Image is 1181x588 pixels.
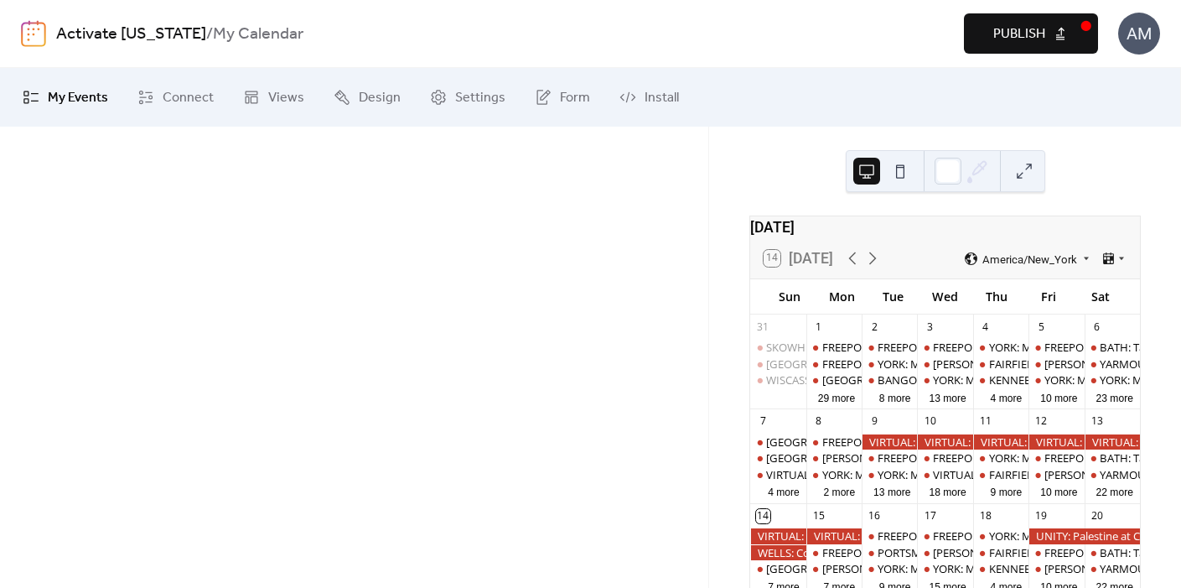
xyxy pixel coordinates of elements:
[862,545,917,560] div: PORTSMOUTH NH: ICE Out of Pease, Visibility
[878,528,1151,544] div: FREEPORT: VISIBILITY FREEPORT Stand for Democracy!
[978,320,992,334] div: 4
[607,75,692,120] a: Install
[982,253,1077,264] span: America/New_York
[417,75,518,120] a: Settings
[1028,372,1084,388] div: YORK: Morning Resistance at Town Center
[922,483,972,499] button: 18 more
[206,18,213,50] b: /
[868,320,882,334] div: 2
[862,434,917,450] div: VIRTUAL: Sign the Petition to Kick ICE Out of Pease
[933,356,1162,372] div: [PERSON_NAME]: NO I.C.E in [PERSON_NAME]
[878,467,1132,482] div: YORK: Morning Resistance at [GEOGRAPHIC_DATA]
[1028,545,1084,560] div: FREEPORT: AM and PM Rush Hour Brigade. Click for times!
[56,18,206,50] a: Activate [US_STATE]
[1028,467,1084,482] div: WELLS: NO I.C.E in Wells
[766,372,1097,388] div: WISCASSET: Community Stand Up - Being a Good Human Matters!
[822,467,1077,482] div: YORK: Morning Resistance at [GEOGRAPHIC_DATA]
[993,24,1045,44] span: Publish
[1033,483,1084,499] button: 10 more
[1085,372,1140,388] div: YORK: Morning Resistance at Town Center
[933,545,1162,560] div: [PERSON_NAME]: NO I.C.E in [PERSON_NAME]
[750,356,805,372] div: BELFAST: Support Palestine Weekly Standout
[862,340,917,355] div: FREEPORT: VISIBILITY FREEPORT Stand for Democracy!
[1023,279,1075,314] div: Fri
[1028,434,1084,450] div: VIRTUAL: Sign the Petition to Kick ICE Out of Pease
[125,75,226,120] a: Connect
[764,279,816,314] div: Sun
[1085,434,1140,450] div: VIRTUAL: Sign the Petition to Kick ICE Out of Pease
[973,450,1028,466] div: YORK: Morning Resistance at Town Center
[766,467,1120,482] div: VIRTUAL: The Resistance Lab Organizing Training with [PERSON_NAME]
[873,389,918,405] button: 8 more
[816,279,868,314] div: Mon
[878,561,1132,576] div: YORK: Morning Resistance at [GEOGRAPHIC_DATA]
[862,467,917,482] div: YORK: Morning Resistance at Town Center
[806,434,862,450] div: FREEPORT: AM and PM Visibility Bridge Brigade. Click for times!
[984,389,1029,405] button: 4 more
[806,372,862,388] div: LISBON FALLS: Labor Day Rally
[867,483,917,499] button: 13 more
[10,75,121,120] a: My Events
[163,88,214,108] span: Connect
[862,372,917,388] div: BANGOR: Weekly peaceful protest
[213,18,303,50] b: My Calendar
[917,434,972,450] div: VIRTUAL: Sign the Petition to Kick ICE Out of Pease
[750,216,1140,238] div: [DATE]
[806,528,862,544] div: VIRTUAL: Sign the Petition to Kick ICE Out of Pease
[917,340,972,355] div: FREEPORT: Visibility Brigade Standout
[917,356,972,372] div: WELLS: NO I.C.E in Wells
[1090,509,1104,523] div: 20
[978,509,992,523] div: 18
[1075,279,1127,314] div: Sat
[822,340,1134,355] div: FREEPORT: AM and PM Visibility Bridge Brigade. Click for times!
[989,356,1120,372] div: FAIRFIELD: Stop The Coup
[811,320,826,334] div: 1
[917,372,972,388] div: YORK: Morning Resistance at Town Center
[862,450,917,466] div: FREEPORT: VISIBILITY FREEPORT Stand for Democracy!
[268,88,304,108] span: Views
[1118,13,1160,55] div: AM
[868,414,882,429] div: 9
[878,340,1151,355] div: FREEPORT: VISIBILITY FREEPORT Stand for Democracy!
[806,356,862,372] div: FREEPORT: Visibility Labor Day Fight for Workers
[978,414,992,429] div: 11
[21,20,46,47] img: logo
[1033,389,1084,405] button: 10 more
[1090,414,1104,429] div: 13
[989,545,1120,560] div: FAIRFIELD: Stop The Coup
[878,372,1049,388] div: BANGOR: Weekly peaceful protest
[989,561,1111,576] div: KENNEBUNK: Stand Out
[766,450,1124,466] div: [GEOGRAPHIC_DATA]: [PERSON_NAME][GEOGRAPHIC_DATA] Porchfest
[868,279,919,314] div: Tue
[862,528,917,544] div: FREEPORT: VISIBILITY FREEPORT Stand for Democracy!
[923,414,937,429] div: 10
[750,372,805,388] div: WISCASSET: Community Stand Up - Being a Good Human Matters!
[766,356,1057,372] div: [GEOGRAPHIC_DATA]: Support Palestine Weekly Standout
[862,561,917,576] div: YORK: Morning Resistance at Town Center
[750,561,805,576] div: PORTLAND: SURJ Greater Portland Gathering (Showing up for Racial Justice)
[750,545,805,560] div: WELLS: Continuous Sunrise to Sunset No I.C.E. Rally
[766,340,1054,355] div: SKOWHEGAN: Central [US_STATE] Labor Council Day BBQ
[822,372,996,388] div: [GEOGRAPHIC_DATA]: [DATE] Rally
[1085,450,1140,466] div: BATH: Tabling at the Bath Farmers Market
[806,467,862,482] div: YORK: Morning Resistance at Town Center
[973,528,1028,544] div: YORK: Morning Resistance at Town Center
[878,450,1151,466] div: FREEPORT: VISIBILITY FREEPORT Stand for Democracy!
[868,509,882,523] div: 16
[973,340,1028,355] div: YORK: Morning Resistance at Town Center
[1085,356,1140,372] div: YARMOUTH: Saturday Weekly Rally - Resist Hate - Support Democracy
[359,88,401,108] span: Design
[878,356,1132,372] div: YORK: Morning Resistance at [GEOGRAPHIC_DATA]
[1028,561,1084,576] div: WELLS: NO I.C.E in Wells
[989,467,1120,482] div: FAIRFIELD: Stop The Coup
[1028,340,1084,355] div: FREEPORT: AM and PM Rush Hour Brigade. Click for times!
[917,450,972,466] div: FREEPORT: Visibility Brigade Standout
[806,545,862,560] div: FREEPORT: AM and PM Visibility Bridge Brigade. Click for times!
[1034,414,1049,429] div: 12
[766,434,1057,450] div: [GEOGRAPHIC_DATA]: Support Palestine Weekly Standout
[645,88,679,108] span: Install
[933,450,1121,466] div: FREEPORT: Visibility Brigade Standout
[917,528,972,544] div: FREEPORT: Visibility Brigade Standout
[811,389,862,405] button: 29 more
[756,509,770,523] div: 14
